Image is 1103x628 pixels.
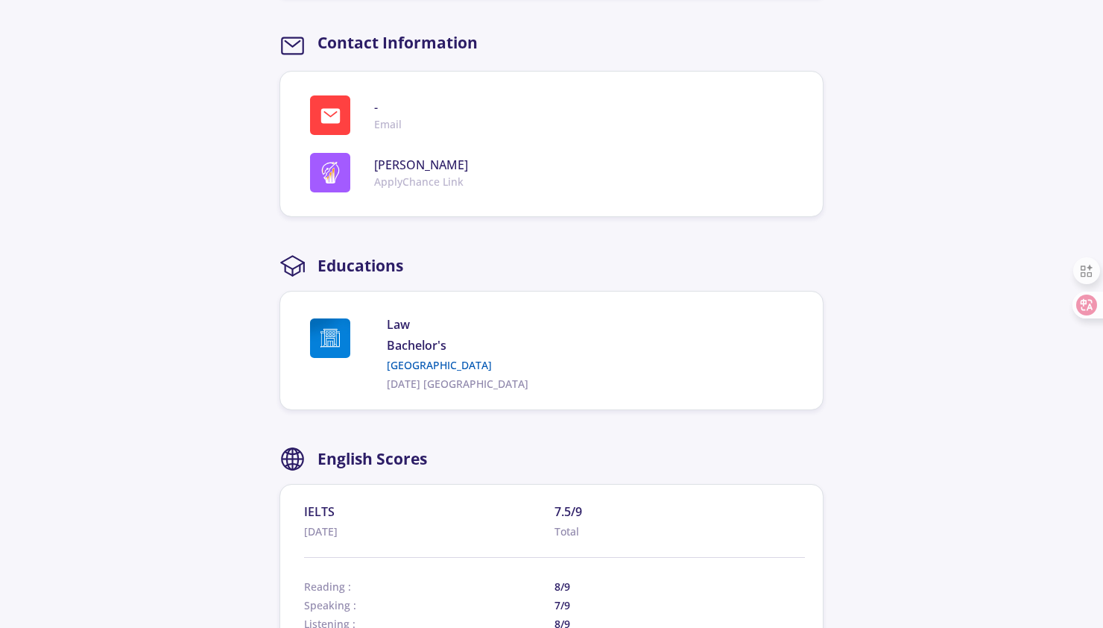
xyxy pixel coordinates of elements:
span: [PERSON_NAME] [374,156,468,174]
span: Total [554,524,805,539]
span: Email [374,116,402,132]
span: 8/9 [554,579,805,594]
span: ApplyChance Link [374,174,468,189]
span: Bachelor's [387,336,799,354]
span: Speaking : [304,597,554,613]
img: logo [320,162,341,183]
span: [DATE] [GEOGRAPHIC_DATA] [387,376,799,392]
span: Reading : [304,579,554,594]
span: 7/9 [554,597,805,613]
span: IELTS [304,503,554,521]
a: [GEOGRAPHIC_DATA] [387,357,799,373]
span: [DATE] [304,524,554,539]
img: University of Zanjan logo [310,318,350,358]
h2: Contact Information [317,34,478,52]
span: 7.5/9 [554,503,805,521]
span: Law [387,315,799,333]
h2: Educations [317,257,403,275]
h2: English Scores [317,450,427,468]
span: - [374,98,402,116]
